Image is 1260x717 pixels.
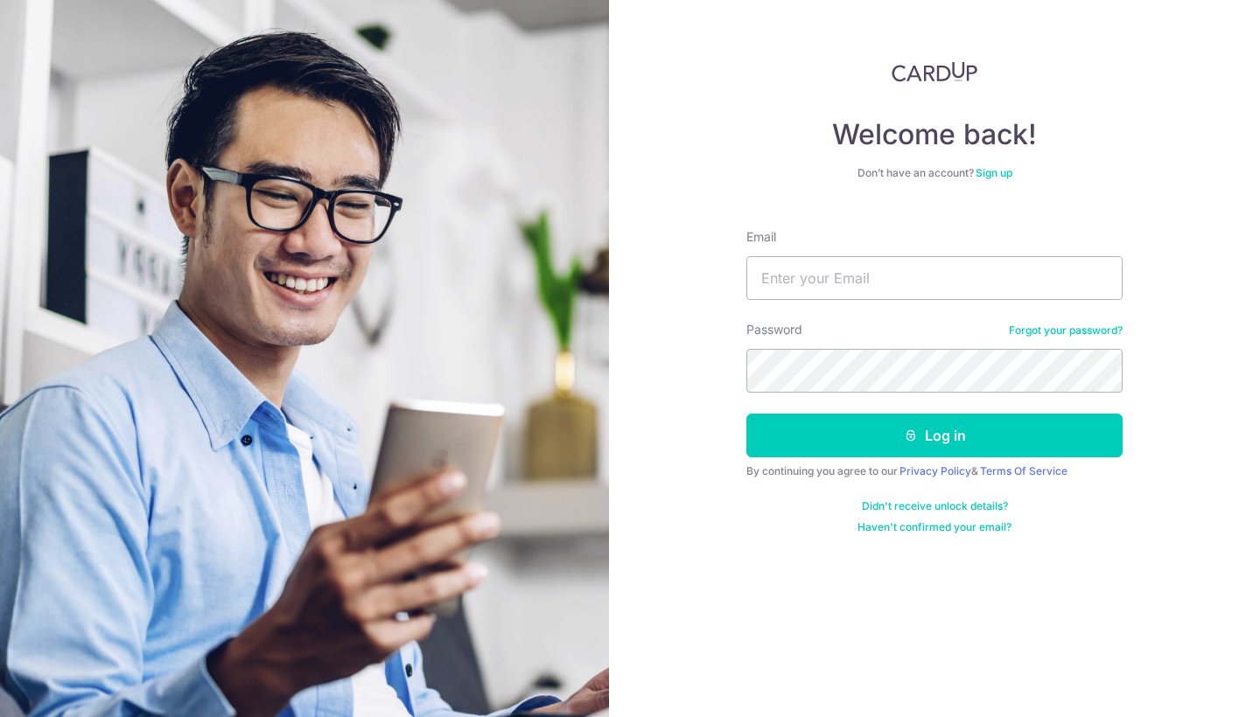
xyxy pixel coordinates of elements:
[746,321,802,338] label: Password
[746,256,1123,300] input: Enter your Email
[862,499,1008,513] a: Didn't receive unlock details?
[746,414,1123,457] button: Log in
[857,520,1011,534] a: Haven't confirmed your email?
[746,166,1123,180] div: Don’t have an account?
[892,61,977,82] img: CardUp Logo
[746,464,1123,478] div: By continuing you agree to our &
[746,228,776,246] label: Email
[1009,324,1123,338] a: Forgot your password?
[976,166,1012,179] a: Sign up
[980,464,1067,477] a: Terms Of Service
[899,464,971,477] a: Privacy Policy
[746,117,1123,152] h4: Welcome back!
